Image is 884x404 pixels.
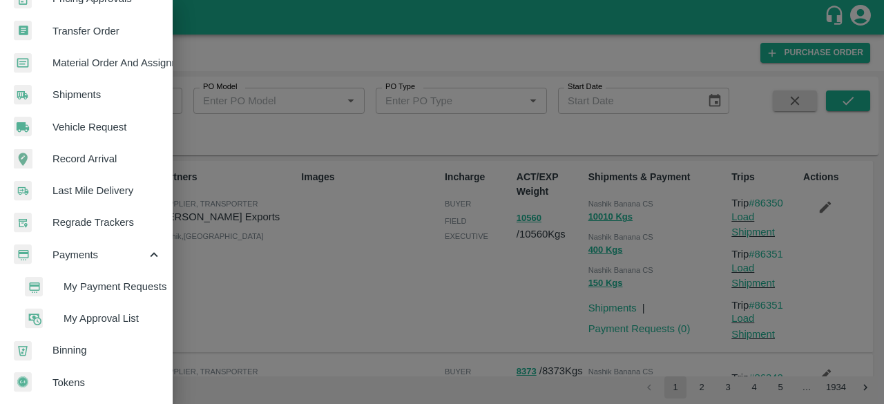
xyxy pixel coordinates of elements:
img: shipments [14,85,32,105]
img: recordArrival [14,149,32,169]
a: approvalMy Approval List [11,302,173,334]
span: Transfer Order [52,23,162,39]
span: Tokens [52,375,162,390]
span: Record Arrival [52,151,162,166]
img: whTransfer [14,21,32,41]
img: approval [25,308,43,329]
img: bin [14,341,32,360]
span: Vehicle Request [52,119,162,135]
span: Binning [52,343,162,358]
span: My Payment Requests [64,279,162,294]
span: My Approval List [64,311,162,326]
span: Last Mile Delivery [52,183,162,198]
span: Shipments [52,87,162,102]
img: centralMaterial [14,53,32,73]
img: payment [14,244,32,264]
span: Payments [52,247,146,262]
img: vehicle [14,117,32,137]
span: Regrade Trackers [52,215,162,230]
img: payment [25,277,43,297]
img: whTracker [14,213,32,233]
img: delivery [14,181,32,201]
span: Material Order And Assignment [52,55,162,70]
img: tokens [14,372,32,392]
a: paymentMy Payment Requests [11,271,173,302]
